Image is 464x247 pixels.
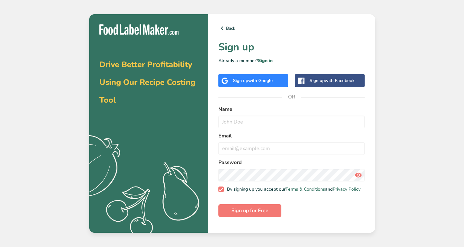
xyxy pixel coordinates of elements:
a: Sign in [258,58,273,64]
a: Terms & Conditions [285,186,325,192]
span: By signing up you accept our and [224,187,361,192]
label: Password [218,159,365,166]
img: Food Label Maker [99,24,179,35]
span: OR [282,87,301,106]
input: John Doe [218,116,365,128]
a: Privacy Policy [333,186,361,192]
div: Sign up [233,77,273,84]
h1: Sign up [218,40,365,55]
span: with Facebook [325,78,354,84]
button: Sign up for Free [218,204,281,217]
label: Email [218,132,365,140]
span: Drive Better Profitability Using Our Recipe Costing Tool [99,59,195,105]
span: with Google [248,78,273,84]
input: email@example.com [218,142,365,155]
label: Name [218,105,365,113]
p: Already a member? [218,57,365,64]
span: Sign up for Free [231,207,268,214]
div: Sign up [310,77,354,84]
a: Back [218,24,365,32]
